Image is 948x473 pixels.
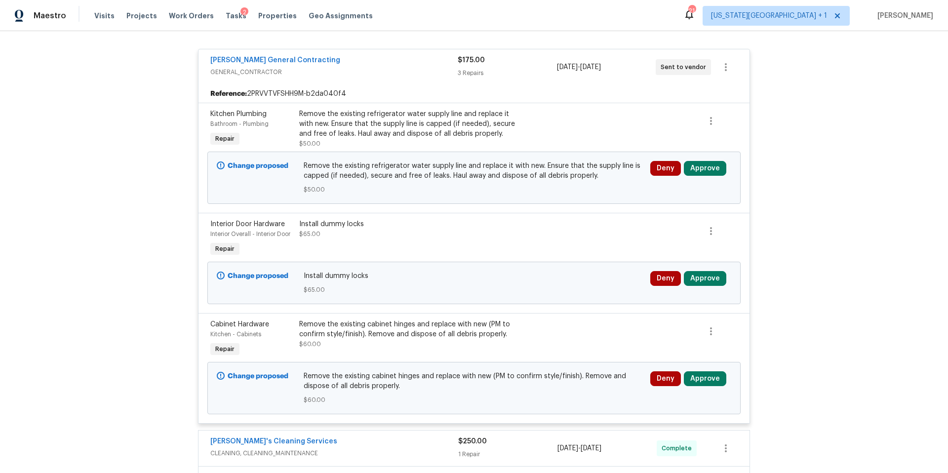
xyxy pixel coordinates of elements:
div: Install dummy locks [299,219,515,229]
span: [DATE] [557,64,578,71]
button: Approve [684,371,726,386]
span: Cabinet Hardware [210,321,269,328]
span: Repair [211,244,238,254]
span: - [557,62,601,72]
span: Interior Door Hardware [210,221,285,228]
span: Sent to vendor [661,62,710,72]
span: - [557,443,601,453]
span: Properties [258,11,297,21]
span: [DATE] [581,445,601,452]
span: Bathroom - Plumbing [210,121,269,127]
span: [DATE] [557,445,578,452]
span: Remove the existing refrigerator water supply line and replace it with new. Ensure that the suppl... [304,161,645,181]
span: GENERAL_CONTRACTOR [210,67,458,77]
span: Kitchen Plumbing [210,111,267,118]
span: Complete [662,443,696,453]
div: 2 [240,7,248,17]
a: [PERSON_NAME]'s Cleaning Services [210,438,337,445]
span: Work Orders [169,11,214,21]
div: 3 Repairs [458,68,556,78]
b: Change proposed [228,162,288,169]
span: Interior Overall - Interior Door [210,231,290,237]
button: Approve [684,271,726,286]
b: Change proposed [228,273,288,279]
span: Maestro [34,11,66,21]
span: Repair [211,134,238,144]
span: $250.00 [458,438,487,445]
div: 2PRVVTVFSHH9M-b2da040f4 [198,85,750,103]
span: $50.00 [304,185,645,195]
span: Kitchen - Cabinets [210,331,261,337]
button: Approve [684,161,726,176]
button: Deny [650,271,681,286]
span: Geo Assignments [309,11,373,21]
span: CLEANING, CLEANING_MAINTENANCE [210,448,458,458]
b: Change proposed [228,373,288,380]
span: $50.00 [299,141,320,147]
div: 1 Repair [458,449,557,459]
div: 21 [688,6,695,16]
span: Repair [211,344,238,354]
span: $60.00 [304,395,645,405]
span: [PERSON_NAME] [873,11,933,21]
span: Remove the existing cabinet hinges and replace with new (PM to confirm style/finish). Remove and ... [304,371,645,391]
div: Remove the existing cabinet hinges and replace with new (PM to confirm style/finish). Remove and ... [299,319,515,339]
span: Projects [126,11,157,21]
span: Install dummy locks [304,271,645,281]
span: Tasks [226,12,246,19]
span: [DATE] [580,64,601,71]
span: $175.00 [458,57,485,64]
span: [US_STATE][GEOGRAPHIC_DATA] + 1 [711,11,827,21]
span: Visits [94,11,115,21]
div: Remove the existing refrigerator water supply line and replace it with new. Ensure that the suppl... [299,109,515,139]
b: Reference: [210,89,247,99]
span: $65.00 [299,231,320,237]
span: $65.00 [304,285,645,295]
button: Deny [650,371,681,386]
a: [PERSON_NAME] General Contracting [210,57,340,64]
button: Deny [650,161,681,176]
span: $60.00 [299,341,321,347]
